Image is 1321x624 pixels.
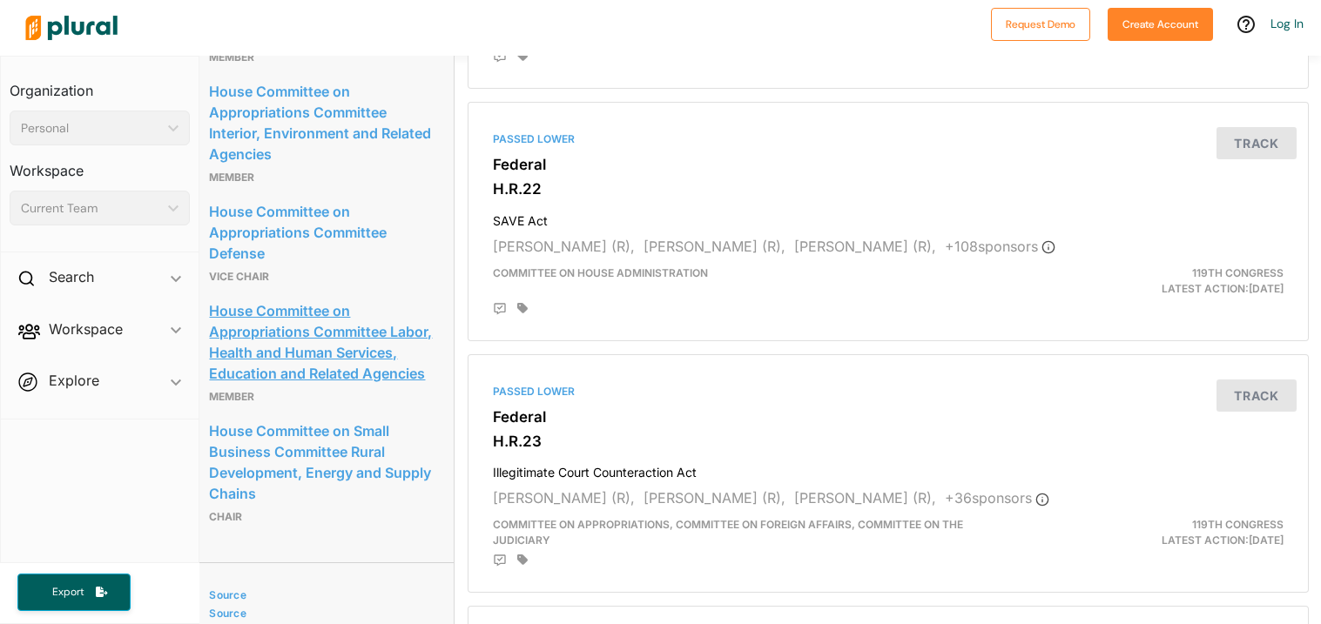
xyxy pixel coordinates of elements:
[493,131,1284,147] div: Passed Lower
[1108,14,1213,32] a: Create Account
[1108,8,1213,41] button: Create Account
[644,489,785,507] span: [PERSON_NAME] (R),
[209,418,433,507] a: House Committee on Small Business Committee Rural Development, Energy and Supply Chains
[493,266,708,279] span: Committee on House Administration
[991,14,1090,32] a: Request Demo
[517,554,528,566] div: Add tags
[209,588,428,601] a: Source
[209,266,433,287] p: Vice Chair
[493,489,635,507] span: [PERSON_NAME] (R),
[17,574,131,611] button: Export
[10,145,190,184] h3: Workspace
[644,238,785,255] span: [PERSON_NAME] (R),
[493,205,1284,229] h4: SAVE Act
[209,198,433,266] a: House Committee on Appropriations Committee Defense
[794,489,936,507] span: [PERSON_NAME] (R),
[493,518,963,547] span: Committee on Appropriations, Committee on Foreign Affairs, Committee on the Judiciary
[493,384,1284,399] div: Passed Lower
[991,8,1090,41] button: Request Demo
[493,554,507,567] div: Add Position Statement
[1192,266,1284,279] span: 119th Congress
[1270,16,1304,31] a: Log In
[10,65,190,104] h3: Organization
[40,585,96,600] span: Export
[945,489,1049,507] span: + 36 sponsor s
[209,298,433,386] a: House Committee on Appropriations Committee Labor, Health and Human Services, Education and Relat...
[493,457,1284,480] h4: Illegitimate Court Counteraction Act
[49,267,94,286] h2: Search
[794,238,936,255] span: [PERSON_NAME] (R),
[21,199,161,218] div: Current Team
[209,78,433,167] a: House Committee on Appropriations Committee Interior, Environment and Related Agencies
[209,607,428,620] a: Source
[1217,379,1297,412] button: Track
[493,156,1284,173] h3: Federal
[21,119,161,138] div: Personal
[517,302,528,314] div: Add tags
[1217,127,1297,159] button: Track
[209,167,433,188] p: Member
[1024,517,1297,548] div: Latest Action: [DATE]
[493,302,507,316] div: Add Position Statement
[209,386,433,407] p: Member
[493,433,1284,450] h3: H.R.23
[493,238,635,255] span: [PERSON_NAME] (R),
[493,180,1284,198] h3: H.R.22
[493,408,1284,426] h3: Federal
[209,507,433,527] p: Chair
[1192,518,1284,531] span: 119th Congress
[945,238,1055,255] span: + 108 sponsor s
[1024,265,1297,297] div: Latest Action: [DATE]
